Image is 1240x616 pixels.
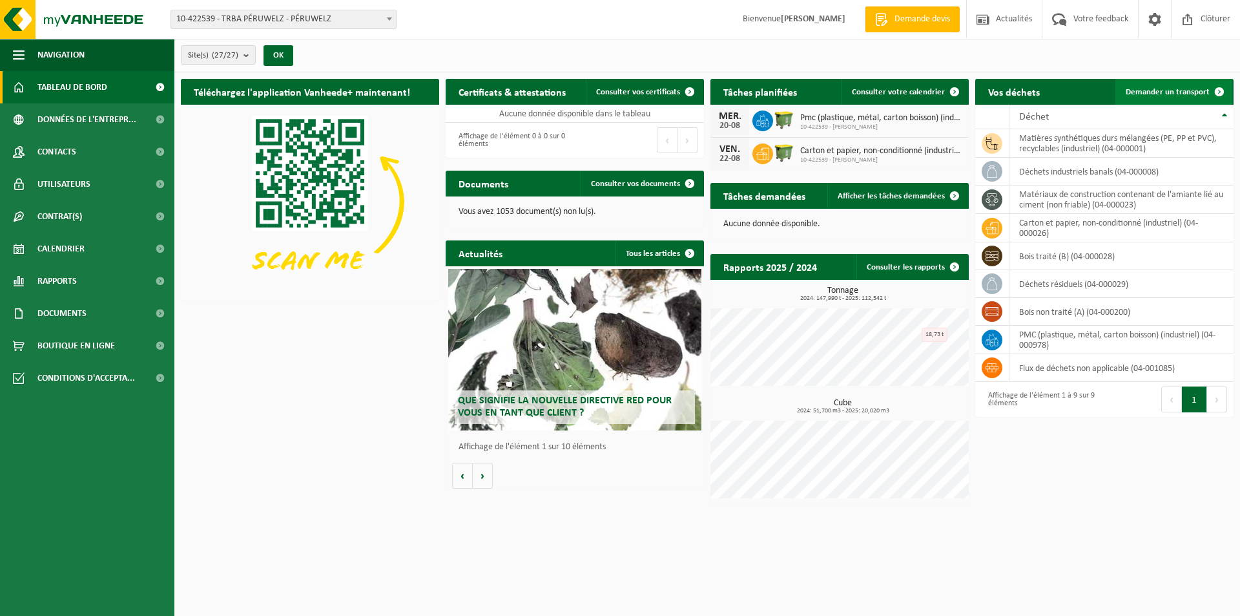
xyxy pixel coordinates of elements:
button: 1 [1182,387,1207,412]
strong: [PERSON_NAME] [781,14,845,24]
span: 2024: 147,990 t - 2025: 112,542 t [717,295,969,302]
p: Vous avez 1053 document(s) non lu(s). [459,207,691,217]
span: Conditions d'accepta... [37,362,135,394]
h2: Vos déchets [975,79,1053,104]
h2: Tâches demandées [710,183,818,208]
span: Carton et papier, non-conditionné (industriel) [800,146,962,156]
h2: Téléchargez l'application Vanheede+ maintenant! [181,79,423,104]
button: Site(s)(27/27) [181,45,256,65]
td: flux de déchets non applicable (04-001085) [1009,354,1234,382]
span: Boutique en ligne [37,330,115,362]
td: carton et papier, non-conditionné (industriel) (04-000026) [1009,214,1234,242]
a: Que signifie la nouvelle directive RED pour vous en tant que client ? [448,269,701,430]
span: Afficher les tâches demandées [838,192,945,200]
p: Aucune donnée disponible. [723,220,956,229]
span: Tableau de bord [37,71,107,103]
a: Tous les articles [615,240,703,266]
div: MER. [717,111,743,122]
span: 2024: 51,700 m3 - 2025: 20,020 m3 [717,408,969,414]
img: WB-1100-HPE-GN-50 [773,109,795,131]
td: matières synthétiques durs mélangées (PE, PP et PVC), recyclables (industriel) (04-000001) [1009,129,1234,158]
span: 10-422539 - TRBA PÉRUWELZ - PÉRUWELZ [170,10,397,29]
button: Previous [657,127,677,153]
span: 10-422539 - [PERSON_NAME] [800,156,962,164]
div: Affichage de l'élément 1 à 9 sur 9 éléments [982,385,1098,414]
span: Demander un transport [1126,88,1210,96]
span: 10-422539 - TRBA PÉRUWELZ - PÉRUWELZ [171,10,396,28]
div: Affichage de l'élément 0 à 0 sur 0 éléments [452,126,568,154]
span: Consulter vos documents [591,180,680,188]
span: Calendrier [37,233,85,265]
td: bois non traité (A) (04-000200) [1009,298,1234,326]
span: Documents [37,297,87,330]
button: Vorige [452,463,473,489]
span: Que signifie la nouvelle directive RED pour vous en tant que client ? [458,396,672,418]
span: Rapports [37,265,77,297]
button: OK [263,45,293,66]
h2: Certificats & attestations [446,79,579,104]
a: Demander un transport [1115,79,1232,105]
span: Consulter votre calendrier [852,88,945,96]
div: 22-08 [717,154,743,164]
div: 18,73 t [922,328,947,342]
a: Consulter vos documents [581,171,703,196]
img: WB-1100-HPE-GN-50 [773,142,795,164]
h2: Rapports 2025 / 2024 [710,254,830,279]
span: 10-422539 - [PERSON_NAME] [800,123,962,131]
img: Download de VHEPlus App [181,105,439,299]
a: Consulter les rapports [856,254,967,280]
button: Next [1207,387,1227,412]
h2: Documents [446,171,521,196]
a: Consulter vos certificats [586,79,703,105]
h2: Actualités [446,240,515,266]
td: bois traité (B) (04-000028) [1009,242,1234,270]
count: (27/27) [212,51,238,59]
span: Contrat(s) [37,200,82,233]
a: Consulter votre calendrier [842,79,967,105]
span: Navigation [37,39,85,71]
p: Affichage de l'élément 1 sur 10 éléments [459,443,697,452]
span: Demande devis [891,13,953,26]
button: Volgende [473,463,493,489]
span: Contacts [37,136,76,168]
span: Déchet [1019,112,1049,122]
a: Demande devis [865,6,960,32]
td: déchets résiduels (04-000029) [1009,270,1234,298]
div: VEN. [717,144,743,154]
span: Utilisateurs [37,168,90,200]
button: Previous [1161,387,1182,412]
span: Pmc (plastique, métal, carton boisson) (industriel) [800,113,962,123]
td: matériaux de construction contenant de l'amiante lié au ciment (non friable) (04-000023) [1009,186,1234,214]
span: Consulter vos certificats [596,88,680,96]
a: Afficher les tâches demandées [827,183,967,209]
td: Aucune donnée disponible dans le tableau [446,105,704,123]
div: 20-08 [717,122,743,131]
button: Next [677,127,697,153]
h2: Tâches planifiées [710,79,810,104]
h3: Tonnage [717,286,969,302]
td: déchets industriels banals (04-000008) [1009,158,1234,186]
span: Données de l'entrepr... [37,103,136,136]
h3: Cube [717,399,969,414]
td: PMC (plastique, métal, carton boisson) (industriel) (04-000978) [1009,326,1234,354]
span: Site(s) [188,46,238,65]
